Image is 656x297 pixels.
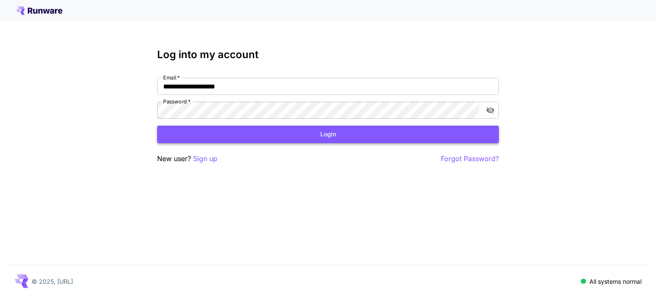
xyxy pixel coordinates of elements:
button: Login [157,126,499,143]
label: Password [163,98,190,105]
button: toggle password visibility [483,103,498,118]
p: All systems normal [589,277,641,286]
p: © 2025, [URL] [32,277,73,286]
p: New user? [157,153,217,164]
button: Forgot Password? [441,153,499,164]
h3: Log into my account [157,49,499,61]
button: Sign up [193,153,217,164]
label: Email [163,74,180,81]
